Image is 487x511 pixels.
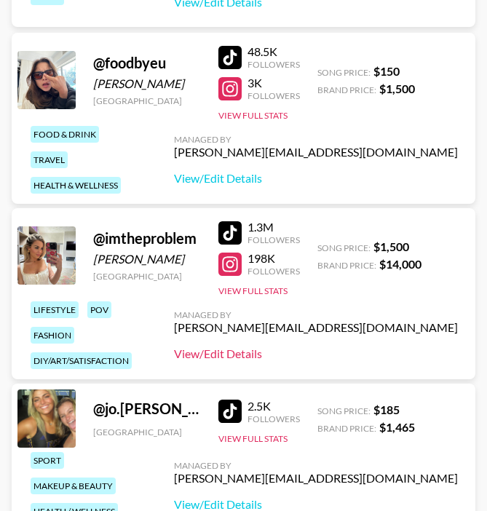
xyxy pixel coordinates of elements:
[174,134,458,145] div: Managed By
[93,229,201,247] div: @ imtheproblem
[93,95,201,106] div: [GEOGRAPHIC_DATA]
[317,423,376,434] span: Brand Price:
[31,151,68,168] div: travel
[31,452,64,469] div: sport
[87,301,111,318] div: pov
[174,320,458,335] div: [PERSON_NAME][EMAIL_ADDRESS][DOMAIN_NAME]
[248,59,300,70] div: Followers
[93,271,201,282] div: [GEOGRAPHIC_DATA]
[174,171,458,186] a: View/Edit Details
[248,413,300,424] div: Followers
[317,84,376,95] span: Brand Price:
[248,76,300,90] div: 3K
[93,400,201,418] div: @ jo.[PERSON_NAME]
[174,309,458,320] div: Managed By
[373,239,409,253] strong: $ 1,500
[317,405,371,416] span: Song Price:
[218,433,288,444] button: View Full Stats
[373,64,400,78] strong: $ 150
[248,90,300,101] div: Followers
[31,301,79,318] div: lifestyle
[317,260,376,271] span: Brand Price:
[248,234,300,245] div: Followers
[31,177,121,194] div: health & wellness
[373,403,400,416] strong: $ 185
[317,67,371,78] span: Song Price:
[93,252,201,266] div: [PERSON_NAME]
[248,44,300,59] div: 48.5K
[379,82,415,95] strong: $ 1,500
[31,327,74,344] div: fashion
[31,126,99,143] div: food & drink
[93,427,201,437] div: [GEOGRAPHIC_DATA]
[379,420,415,434] strong: $ 1,465
[248,399,300,413] div: 2.5K
[218,110,288,121] button: View Full Stats
[248,266,300,277] div: Followers
[379,257,421,271] strong: $ 14,000
[174,460,458,471] div: Managed By
[174,471,458,486] div: [PERSON_NAME][EMAIL_ADDRESS][DOMAIN_NAME]
[248,251,300,266] div: 198K
[174,346,458,361] a: View/Edit Details
[31,352,132,369] div: diy/art/satisfaction
[248,220,300,234] div: 1.3M
[31,478,116,494] div: makeup & beauty
[218,285,288,296] button: View Full Stats
[174,145,458,159] div: [PERSON_NAME][EMAIL_ADDRESS][DOMAIN_NAME]
[93,54,201,72] div: @ foodbyeu
[93,76,201,91] div: [PERSON_NAME]
[317,242,371,253] span: Song Price:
